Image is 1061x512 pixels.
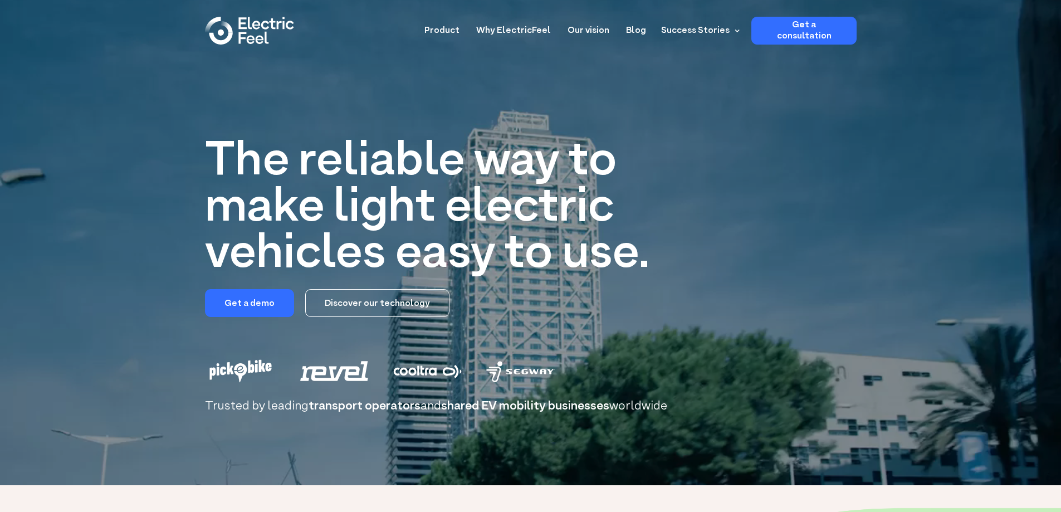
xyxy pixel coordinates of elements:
a: Product [424,17,459,37]
span: shared EV mobility businesses [441,398,609,415]
a: Why ElectricFeel [476,17,551,37]
h2: Trusted by leading and worldwide [205,400,857,413]
h1: The reliable way to make light electric vehicles easy to use. [205,139,669,278]
span: transport operators [309,398,421,415]
a: Blog [626,17,646,37]
a: Get a demo [205,289,294,317]
a: Our vision [568,17,609,37]
a: Discover our technology [305,289,449,317]
div: Success Stories [654,17,743,45]
a: Get a consultation [751,17,857,45]
div: Success Stories [661,24,730,37]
